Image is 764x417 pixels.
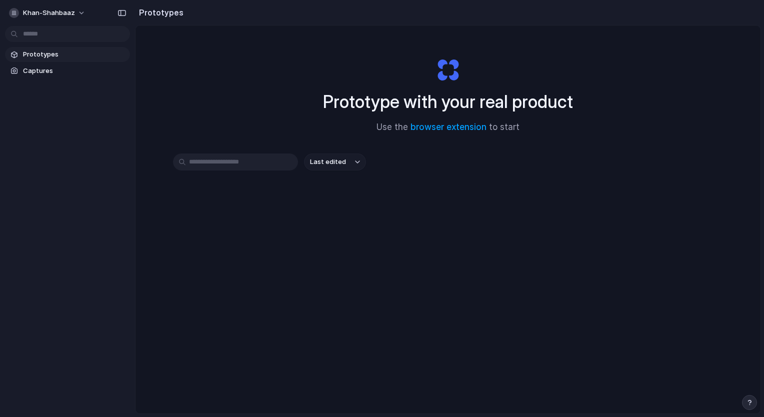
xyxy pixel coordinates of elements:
[5,5,90,21] button: khan-shahbaaz
[5,47,130,62] a: Prototypes
[376,121,519,134] span: Use the to start
[323,88,573,115] h1: Prototype with your real product
[5,63,130,78] a: Captures
[135,6,183,18] h2: Prototypes
[410,122,486,132] a: browser extension
[23,8,75,18] span: khan-shahbaaz
[23,66,126,76] span: Captures
[23,49,126,59] span: Prototypes
[310,157,346,167] span: Last edited
[304,153,366,170] button: Last edited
